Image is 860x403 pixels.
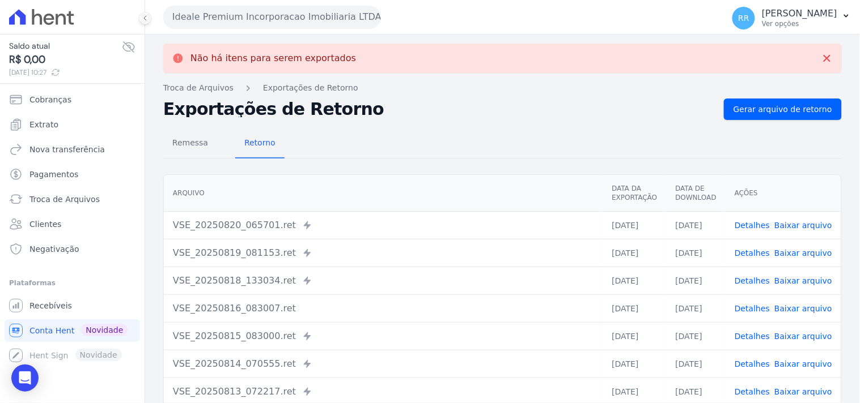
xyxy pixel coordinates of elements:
[774,248,832,258] a: Baixar arquivo
[29,194,100,205] span: Troca de Arquivos
[667,239,726,267] td: [DATE]
[173,357,594,371] div: VSE_20250814_070555.ret
[667,294,726,322] td: [DATE]
[735,276,770,285] a: Detalhes
[667,322,726,350] td: [DATE]
[603,350,666,378] td: [DATE]
[774,304,832,313] a: Baixar arquivo
[163,82,234,94] a: Troca de Arquivos
[173,246,594,260] div: VSE_20250819_081153.ret
[29,94,71,105] span: Cobranças
[762,19,837,28] p: Ver opções
[5,319,140,342] a: Conta Hent Novidade
[5,163,140,186] a: Pagamentos
[9,276,135,290] div: Plataformas
[9,88,135,367] nav: Sidebar
[9,67,122,78] span: [DATE] 10:27
[173,302,594,315] div: VSE_20250816_083007.ret
[163,82,842,94] nav: Breadcrumb
[29,243,79,255] span: Negativação
[29,169,78,180] span: Pagamentos
[726,175,841,212] th: Ações
[163,129,217,158] a: Remessa
[263,82,358,94] a: Exportações de Retorno
[29,300,72,311] span: Recebíveis
[774,359,832,368] a: Baixar arquivo
[735,248,770,258] a: Detalhes
[173,329,594,343] div: VSE_20250815_083000.ret
[81,324,128,336] span: Novidade
[5,294,140,317] a: Recebíveis
[774,332,832,341] a: Baixar arquivo
[163,6,381,28] button: Ideale Premium Incorporacao Imobiliaria LTDA
[238,131,282,154] span: Retorno
[603,239,666,267] td: [DATE]
[738,14,749,22] span: RR
[735,387,770,396] a: Detalhes
[5,138,140,161] a: Nova transferência
[29,119,58,130] span: Extrato
[762,8,837,19] p: [PERSON_NAME]
[163,101,715,117] h2: Exportações de Retorno
[667,267,726,294] td: [DATE]
[603,294,666,322] td: [DATE]
[724,98,842,120] a: Gerar arquivo de retorno
[5,238,140,260] a: Negativação
[29,144,105,155] span: Nova transferência
[190,53,356,64] p: Não há itens para serem exportados
[735,359,770,368] a: Detalhes
[667,350,726,378] td: [DATE]
[735,332,770,341] a: Detalhes
[5,113,140,136] a: Extrato
[603,175,666,212] th: Data da Exportação
[9,52,122,67] span: R$ 0,00
[5,213,140,235] a: Clientes
[667,211,726,239] td: [DATE]
[29,218,61,230] span: Clientes
[723,2,860,34] button: RR [PERSON_NAME] Ver opções
[166,131,215,154] span: Remessa
[774,221,832,230] a: Baixar arquivo
[11,365,39,392] div: Open Intercom Messenger
[734,104,832,115] span: Gerar arquivo de retorno
[774,276,832,285] a: Baixar arquivo
[774,387,832,396] a: Baixar arquivo
[5,188,140,211] a: Troca de Arquivos
[164,175,603,212] th: Arquivo
[5,88,140,111] a: Cobranças
[29,325,74,336] span: Conta Hent
[735,304,770,313] a: Detalhes
[667,175,726,212] th: Data de Download
[173,218,594,232] div: VSE_20250820_065701.ret
[603,322,666,350] td: [DATE]
[603,211,666,239] td: [DATE]
[9,40,122,52] span: Saldo atual
[735,221,770,230] a: Detalhes
[173,274,594,288] div: VSE_20250818_133034.ret
[235,129,285,158] a: Retorno
[173,385,594,398] div: VSE_20250813_072217.ret
[603,267,666,294] td: [DATE]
